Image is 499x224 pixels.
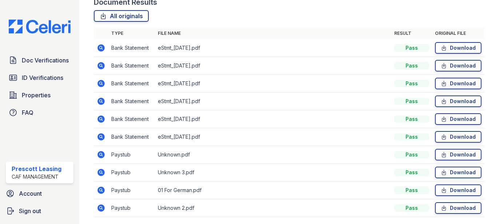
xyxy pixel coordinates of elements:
[155,57,391,75] td: eStmt_[DATE].pdf
[108,39,155,57] td: Bank Statement
[435,95,482,107] a: Download
[394,204,429,212] div: Pass
[155,93,391,110] td: eStmt_[DATE].pdf
[108,164,155,182] td: Paystub
[155,75,391,93] td: eStmt_[DATE].pdf
[435,113,482,125] a: Download
[6,53,73,68] a: Doc Verifications
[391,28,432,39] th: Result
[435,184,482,196] a: Download
[12,173,61,180] div: CAF Management
[108,199,155,217] td: Paystub
[6,88,73,102] a: Properties
[394,133,429,140] div: Pass
[394,62,429,69] div: Pass
[155,182,391,199] td: 01 For German.pdf
[108,57,155,75] td: Bank Statement
[108,110,155,128] td: Bank Statement
[19,207,41,215] span: Sign out
[155,128,391,146] td: eStmt_[DATE].pdf
[19,189,42,198] span: Account
[394,98,429,105] div: Pass
[108,93,155,110] td: Bank Statement
[22,56,69,65] span: Doc Verifications
[108,128,155,146] td: Bank Statement
[22,73,63,82] span: ID Verifications
[108,182,155,199] td: Paystub
[3,186,76,201] a: Account
[394,44,429,52] div: Pass
[155,199,391,217] td: Unknown 2.pdf
[435,149,482,160] a: Download
[3,204,76,218] a: Sign out
[435,202,482,214] a: Download
[435,60,482,72] a: Download
[394,187,429,194] div: Pass
[108,75,155,93] td: Bank Statement
[6,70,73,85] a: ID Verifications
[155,110,391,128] td: eStmt_[DATE].pdf
[155,164,391,182] td: Unknown 3.pdf
[108,146,155,164] td: Paystub
[12,164,61,173] div: Prescott Leasing
[22,91,51,99] span: Properties
[155,146,391,164] td: Unknown.pdf
[435,42,482,54] a: Download
[394,80,429,87] div: Pass
[394,151,429,158] div: Pass
[94,10,149,22] a: All originals
[6,105,73,120] a: FAQ
[432,28,484,39] th: Original file
[435,167,482,178] a: Download
[3,20,76,33] img: CE_Logo_Blue-a8612792a0a2168367f1c8372b55b34899dd931a85d93a1a3d3e32e68fde9ad4.png
[22,108,33,117] span: FAQ
[435,131,482,143] a: Download
[155,28,391,39] th: File name
[108,28,155,39] th: Type
[394,115,429,123] div: Pass
[435,78,482,89] a: Download
[155,39,391,57] td: eStmt_[DATE].pdf
[394,169,429,176] div: Pass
